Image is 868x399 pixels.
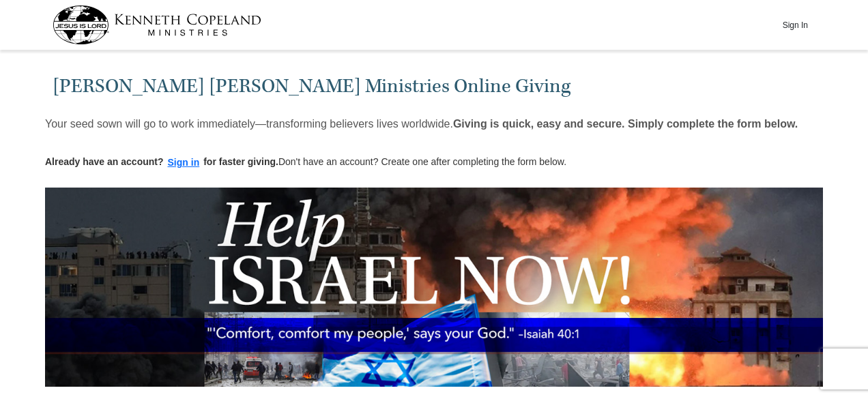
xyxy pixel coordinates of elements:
button: Sign In [775,14,815,35]
strong: Giving is quick, easy and secure. Simply complete the form below. [453,118,798,130]
img: kcm-header-logo.svg [53,5,261,44]
h1: [PERSON_NAME] [PERSON_NAME] Ministries Online Giving [53,75,816,98]
button: Sign in [164,155,204,171]
strong: Already have an account? for faster giving. [45,156,278,167]
p: Don't have an account? Create one after completing the form below. [45,155,566,171]
p: Your seed sown will go to work immediately—transforming believers lives worldwide. [45,117,798,131]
